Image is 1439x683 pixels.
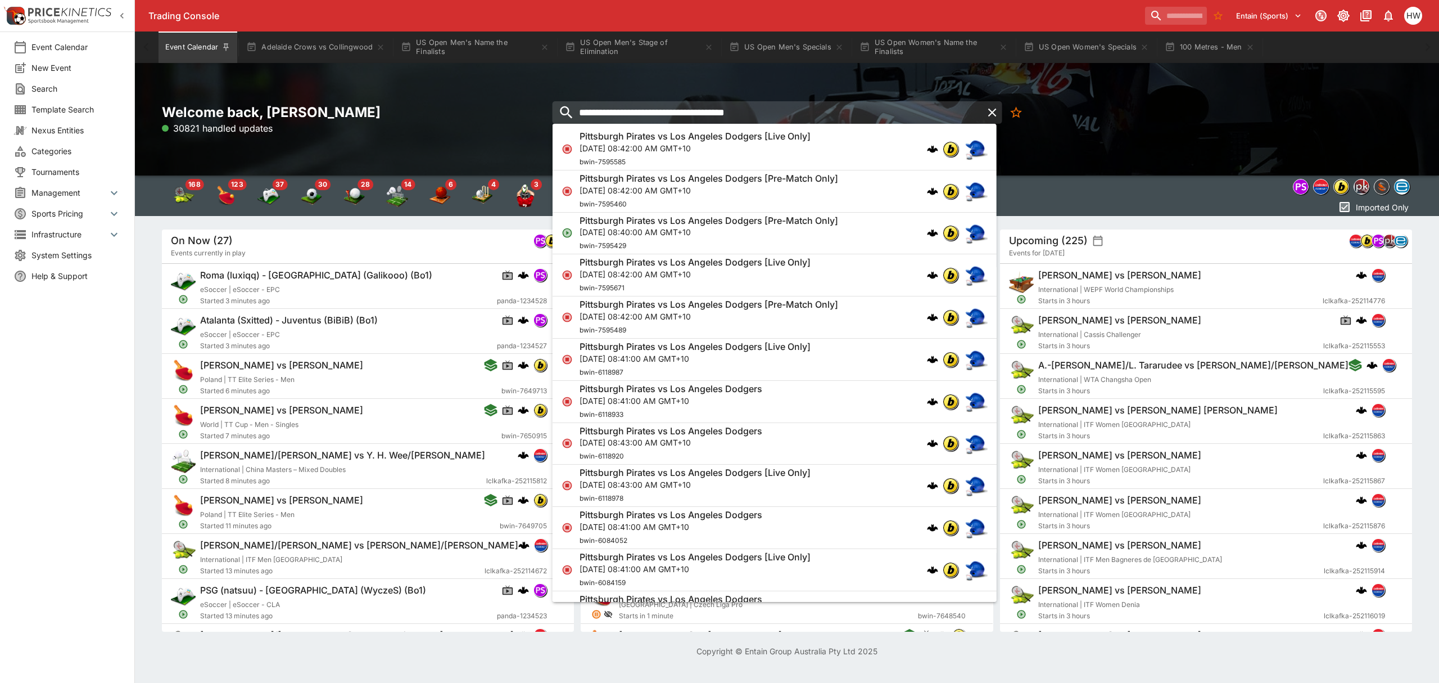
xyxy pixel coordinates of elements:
img: bwin.png [1334,179,1349,194]
img: bwin.png [534,404,546,416]
span: Started 3 minutes ago [200,340,497,352]
span: Starts in 3 hours [1038,295,1323,307]
img: logo-cerberus.svg [518,405,529,416]
div: betradar [1394,234,1408,248]
div: pandascore [533,268,547,282]
img: basketball [428,185,451,207]
div: bwin [943,225,958,241]
img: logo-cerberus.svg [518,269,529,281]
div: lclkafka [1313,179,1329,195]
span: bwin-7648540 [918,610,966,622]
img: logo-cerberus.svg [1356,450,1367,461]
img: PriceKinetics [28,8,111,16]
button: Event Calendar [159,32,237,63]
span: bwin-7650915 [501,430,547,442]
div: lclkafka [1349,234,1363,248]
svg: Closed [562,396,573,407]
img: betradar.png [1395,179,1409,194]
img: golf [343,185,365,207]
span: Started 6 minutes ago [200,385,501,397]
div: Table Tennis [215,185,237,207]
h6: [PERSON_NAME] vs [PERSON_NAME] [1038,495,1201,506]
div: cerberus [927,143,938,155]
h6: [PERSON_NAME] vs [PERSON_NAME] [1038,585,1201,596]
img: bwin.png [943,394,958,409]
button: No Bookmarks [1004,101,1027,124]
img: baseball.png [965,474,988,497]
img: bwin.png [534,359,546,371]
svg: Closed [562,269,573,281]
img: logo-cerberus.svg [1356,585,1367,596]
span: lclkafka-252115863 [1323,430,1385,442]
div: bwin [943,309,958,325]
h6: PSG (natsuu) - [GEOGRAPHIC_DATA] (WyczeS) (Bo1) [200,585,426,596]
span: bwin-6118987 [580,368,623,376]
img: baseball.png [965,306,988,329]
img: lclkafka.png [1314,179,1328,194]
span: 123 [228,179,246,190]
img: logo-cerberus.svg [927,269,938,281]
img: table_tennis.png [171,403,196,428]
svg: Open [178,294,188,304]
h6: [PERSON_NAME] vs [PERSON_NAME] [1038,450,1201,461]
div: lclkafka [1372,403,1385,417]
img: esports.png [171,583,196,608]
img: tennis.png [1009,313,1034,338]
svg: Open [562,227,573,239]
img: baseball.png [965,516,988,539]
img: soccer [300,185,323,207]
div: Tennis [172,185,194,207]
div: cerberus [927,396,938,407]
button: US Open Women's Name the Finalists [853,32,1015,63]
h6: [PERSON_NAME] vs [PERSON_NAME] [1038,540,1201,551]
img: logo-cerberus.svg [927,312,938,323]
img: bwin.png [545,235,558,247]
span: Categories [31,145,121,157]
svg: Closed [562,312,573,323]
svg: Open [178,384,188,394]
span: 30 [315,179,331,190]
span: International | WEPF World Championships [1038,285,1174,294]
img: tennis.png [1009,403,1034,428]
h6: [PERSON_NAME] vs [PERSON_NAME] [1038,630,1201,641]
span: Events currently in play [171,248,246,259]
span: lclkafka-252116019 [1324,610,1385,622]
h5: Upcoming (225) [1009,234,1088,247]
img: sportingsolutions.jpeg [1374,179,1389,194]
img: logo-cerberus.svg [518,495,529,506]
h6: A.-[PERSON_NAME]/L. Tararudee vs [PERSON_NAME]/[PERSON_NAME] [1038,360,1349,371]
h6: Pittsburgh Pirates vs Los Angeles Dodgers [Pre-Match Only] [580,173,838,185]
h6: Pittsburgh Pirates vs Los Angeles Dodgers [Pre-Match Only] [580,299,838,311]
img: baseball.png [965,180,988,203]
div: bwin [1333,179,1349,195]
img: tennis.png [1009,358,1034,383]
img: logo-cerberus.svg [927,564,938,576]
img: logo-cerberus.svg [927,143,938,155]
img: lclkafka.png [1372,629,1384,641]
span: bwin-7649713 [501,385,547,397]
img: logo-cerberus.svg [927,396,938,407]
span: Event Calendar [31,41,121,53]
img: baseball.png [965,559,988,581]
div: pandascore [533,313,547,327]
span: System Settings [31,249,121,261]
div: cerberus [518,314,529,326]
h6: [PERSON_NAME] vs [PERSON_NAME] [200,495,363,506]
h6: [PERSON_NAME]/[PERSON_NAME] vs Z. Ni Ma/H. Y. C. [PERSON_NAME] [200,630,514,641]
img: logo-cerberus.svg [1356,540,1367,551]
img: betradar.png [1395,235,1407,247]
span: Tournaments [31,166,121,178]
img: PriceKinetics Logo [3,5,26,27]
img: logo-cerberus.svg [1356,314,1367,326]
span: Search [31,83,121,95]
span: International | Cassis Challenger [1038,330,1141,339]
img: logo-cerberus.svg [1356,495,1367,506]
img: esports [257,185,280,207]
span: Events for [DATE] [1009,248,1065,259]
div: bwin [533,358,547,372]
span: eSoccer | eSoccer - EPC [200,330,280,339]
h6: Pittsburgh Pirates vs Los Angeles Dodgers [Live Only] [580,257,811,268]
p: [DATE] 08:41:00 AM GMT+10 [580,395,762,407]
button: Adelaide Crows vs Collingwood [239,32,392,63]
img: bwin.png [534,494,546,506]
